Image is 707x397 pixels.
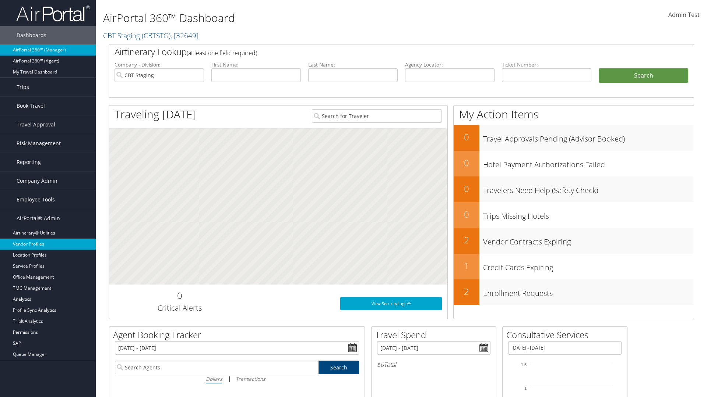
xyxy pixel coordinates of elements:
[599,68,688,83] button: Search
[483,130,694,144] h3: Travel Approvals Pending (Advisor Booked)
[483,207,694,221] h3: Trips Missing Hotels
[454,131,479,143] h2: 0
[375,329,496,341] h2: Travel Spend
[17,134,61,153] span: Risk Management
[483,182,694,196] h3: Travelers Need Help (Safety Check)
[103,10,501,26] h1: AirPortal 360™ Dashboard
[115,374,359,383] div: |
[405,61,495,68] label: Agency Locator:
[17,97,45,115] span: Book Travel
[17,190,55,209] span: Employee Tools
[483,285,694,298] h3: Enrollment Requests
[454,208,479,221] h2: 0
[206,375,222,382] i: Dollars
[17,115,55,134] span: Travel Approval
[115,107,196,122] h1: Traveling [DATE]
[454,279,694,305] a: 2Enrollment Requests
[483,233,694,247] h3: Vendor Contracts Expiring
[506,329,627,341] h2: Consultative Services
[319,361,359,374] a: Search
[17,153,41,171] span: Reporting
[142,31,170,40] span: ( CBTSTG )
[17,78,29,96] span: Trips
[454,285,479,298] h2: 2
[502,61,591,68] label: Ticket Number:
[454,151,694,176] a: 0Hotel Payment Authorizations Failed
[668,4,700,26] a: Admin Test
[115,303,245,313] h3: Critical Alerts
[236,375,265,382] i: Transactions
[524,386,527,390] tspan: 1
[454,125,694,151] a: 0Travel Approvals Pending (Advisor Booked)
[312,109,442,123] input: Search for Traveler
[377,361,490,369] h6: Total
[454,107,694,122] h1: My Action Items
[483,259,694,273] h3: Credit Cards Expiring
[17,26,46,44] span: Dashboards
[17,209,60,228] span: AirPortal® Admin
[308,61,398,68] label: Last Name:
[115,61,204,68] label: Company - Division:
[115,361,318,374] input: Search Agents
[454,228,694,254] a: 2Vendor Contracts Expiring
[103,31,198,40] a: CBT Staging
[454,202,694,228] a: 0Trips Missing Hotels
[115,46,640,58] h2: Airtinerary Lookup
[16,5,90,22] img: airportal-logo.png
[668,11,700,19] span: Admin Test
[483,156,694,170] h3: Hotel Payment Authorizations Failed
[340,297,442,310] a: View SecurityLogic®
[454,234,479,246] h2: 2
[521,362,527,367] tspan: 1.5
[115,289,245,302] h2: 0
[454,176,694,202] a: 0Travelers Need Help (Safety Check)
[454,254,694,279] a: 1Credit Cards Expiring
[454,260,479,272] h2: 1
[170,31,198,40] span: , [ 32649 ]
[211,61,301,68] label: First Name:
[377,361,384,369] span: $0
[454,182,479,195] h2: 0
[187,49,257,57] span: (at least one field required)
[454,157,479,169] h2: 0
[17,172,57,190] span: Company Admin
[113,329,365,341] h2: Agent Booking Tracker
